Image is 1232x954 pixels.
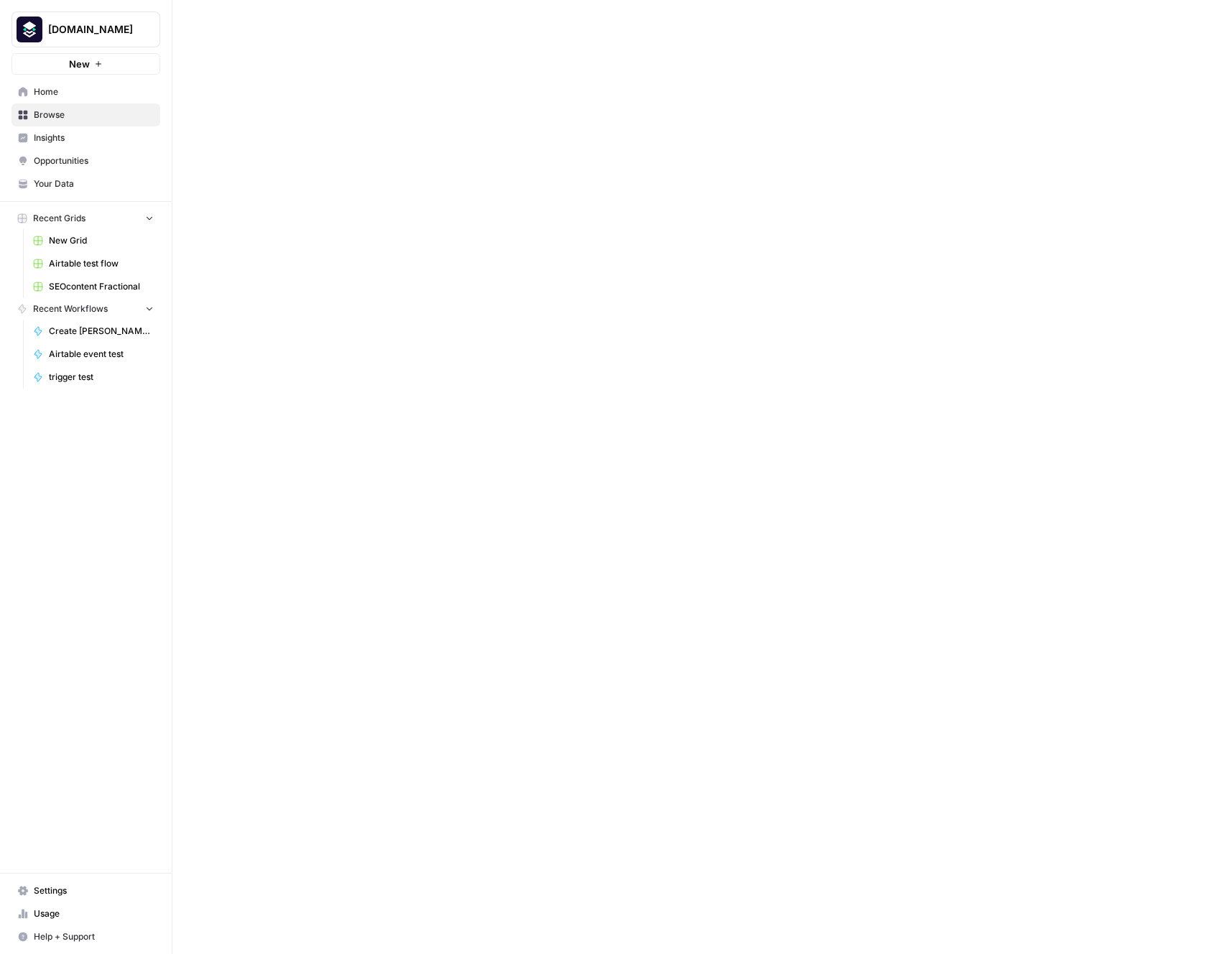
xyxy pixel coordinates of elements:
a: SEOcontent Fractional [27,275,160,298]
a: trigger test [27,366,160,389]
a: Opportunities [11,149,160,172]
span: trigger test [49,371,154,384]
button: Help + Support [11,925,160,948]
span: SEOcontent Fractional [49,280,154,293]
a: Home [11,80,160,103]
span: Airtable event test [49,348,154,361]
span: Help + Support [34,930,154,943]
span: Recent Workflows [33,302,108,315]
a: Create [PERSON_NAME] post [27,320,160,343]
span: Browse [34,108,154,121]
span: Usage [34,907,154,920]
span: Insights [34,131,154,144]
span: Opportunities [34,154,154,167]
button: Workspace: Platformengineering.org [11,11,160,47]
button: New [11,53,160,75]
a: Insights [11,126,160,149]
span: Airtable test flow [49,257,154,270]
a: Browse [11,103,160,126]
img: Platformengineering.org Logo [17,17,42,42]
a: New Grid [27,229,160,252]
span: Your Data [34,177,154,190]
a: Airtable test flow [27,252,160,275]
span: New [69,57,90,71]
span: Recent Grids [33,212,85,225]
button: Recent Workflows [11,298,160,320]
span: New Grid [49,234,154,247]
a: Your Data [11,172,160,195]
span: Home [34,85,154,98]
button: Recent Grids [11,208,160,229]
span: Settings [34,884,154,897]
a: Usage [11,902,160,925]
a: Airtable event test [27,343,160,366]
span: Create [PERSON_NAME] post [49,325,154,338]
span: [DOMAIN_NAME] [48,22,135,37]
a: Settings [11,879,160,902]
